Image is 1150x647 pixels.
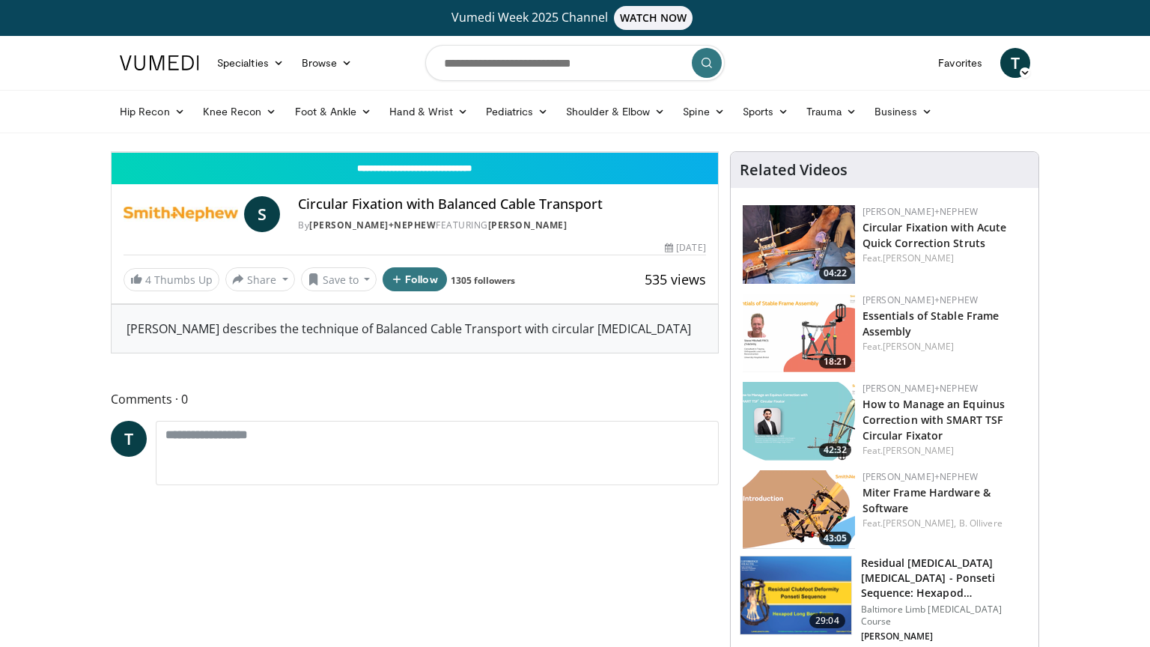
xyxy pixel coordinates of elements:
[883,252,954,264] a: [PERSON_NAME]
[740,161,848,179] h4: Related Videos
[425,45,725,81] input: Search topics, interventions
[208,48,293,78] a: Specialties
[122,6,1028,30] a: Vumedi Week 2025 ChannelWATCH NOW
[883,517,956,529] a: [PERSON_NAME],
[862,397,1005,443] a: How to Manage an Equinus Correction with SMART TSF Circular Fixator
[862,252,1026,265] div: Feat.
[862,382,978,395] a: [PERSON_NAME]+Nephew
[734,97,798,127] a: Sports
[861,556,1029,601] h3: Residual [MEDICAL_DATA] [MEDICAL_DATA] - Ponseti Sequence: Hexapod [MEDICAL_DATA] Fr…
[743,382,855,461] a: 42:32
[301,267,377,291] button: Save to
[477,97,557,127] a: Pediatrics
[862,470,978,483] a: [PERSON_NAME]+Nephew
[451,274,515,287] a: 1305 followers
[819,355,851,368] span: 18:21
[865,97,942,127] a: Business
[819,267,851,280] span: 04:22
[743,470,855,549] img: 4b5f3494-a725-47f5-b770-bed2761337cf.png.150x105_q85_crop-smart_upscale.png
[929,48,991,78] a: Favorites
[797,97,865,127] a: Trauma
[225,267,295,291] button: Share
[645,270,706,288] span: 535 views
[1000,48,1030,78] a: T
[488,219,568,231] a: [PERSON_NAME]
[286,97,381,127] a: Foot & Ankle
[861,604,1029,628] p: Baltimore Limb [MEDICAL_DATA] Course
[194,97,286,127] a: Knee Recon
[959,517,1003,529] a: B. Ollivere
[819,443,851,457] span: 42:32
[743,205,855,284] img: a7f5708d-8341-4284-949e-8ba7bbfa28e4.png.150x105_q85_crop-smart_upscale.png
[861,631,1029,643] p: [PERSON_NAME]
[111,389,719,409] span: Comments 0
[557,97,674,127] a: Shoulder & Elbow
[743,294,855,372] img: 24cf651d-b6db-4f15-a1b3-8dd5763cf0e8.png.150x105_q85_crop-smart_upscale.png
[120,55,199,70] img: VuMedi Logo
[665,241,705,255] div: [DATE]
[112,305,718,353] div: [PERSON_NAME] describes the technique of Balanced Cable Transport with circular [MEDICAL_DATA]
[380,97,477,127] a: Hand & Wrist
[614,6,693,30] span: WATCH NOW
[809,613,845,628] span: 29:04
[674,97,733,127] a: Spine
[883,340,954,353] a: [PERSON_NAME]
[862,485,991,515] a: Miter Frame Hardware & Software
[862,220,1007,250] a: Circular Fixation with Acute Quick Correction Struts
[112,152,718,153] video-js: Video Player
[862,309,1000,338] a: Essentials of Stable Frame Assembly
[883,444,954,457] a: [PERSON_NAME]
[111,97,194,127] a: Hip Recon
[743,470,855,549] a: 43:05
[124,268,219,291] a: 4 Thumbs Up
[862,444,1026,458] div: Feat.
[111,421,147,457] a: T
[743,382,855,461] img: d563fa16-1da3-40d4-96ac-4bb77f0c8460.png.150x105_q85_crop-smart_upscale.png
[293,48,362,78] a: Browse
[383,267,447,291] button: Follow
[862,294,978,306] a: [PERSON_NAME]+Nephew
[145,273,151,287] span: 4
[862,340,1026,353] div: Feat.
[819,532,851,545] span: 43:05
[298,196,705,213] h4: Circular Fixation with Balanced Cable Transport
[244,196,280,232] a: S
[743,205,855,284] a: 04:22
[124,196,238,232] img: Smith+Nephew
[862,205,978,218] a: [PERSON_NAME]+Nephew
[743,294,855,372] a: 18:21
[740,556,851,634] img: a7b0aa58-6372-447f-befe-b48b9852bdc9.png.150x105_q85_crop-smart_upscale.png
[309,219,436,231] a: [PERSON_NAME]+Nephew
[862,517,1026,530] div: Feat.
[298,219,705,232] div: By FEATURING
